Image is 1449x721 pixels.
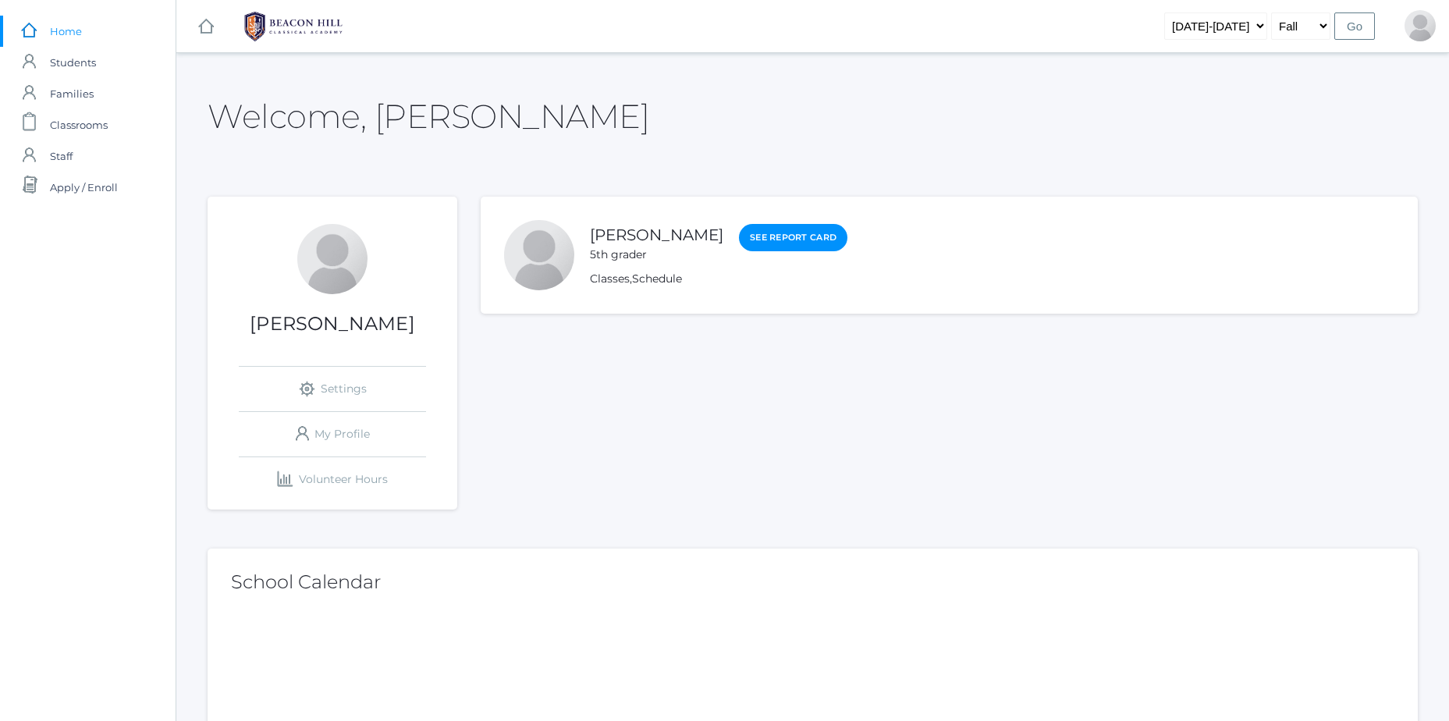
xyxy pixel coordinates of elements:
[50,109,108,140] span: Classrooms
[739,224,847,251] a: See Report Card
[239,457,426,502] a: Volunteer Hours
[1334,12,1375,40] input: Go
[235,7,352,46] img: 1_BHCALogos-05.png
[590,271,847,287] div: ,
[208,98,649,134] h2: Welcome, [PERSON_NAME]
[50,47,96,78] span: Students
[590,226,723,244] a: [PERSON_NAME]
[50,140,73,172] span: Staff
[1405,10,1436,41] div: Pauline Harris
[590,272,630,286] a: Classes
[50,172,118,203] span: Apply / Enroll
[239,412,426,456] a: My Profile
[239,367,426,411] a: Settings
[632,272,682,286] a: Schedule
[504,220,574,290] div: Pauline Harris
[50,16,82,47] span: Home
[590,247,723,263] div: 5th grader
[50,78,94,109] span: Families
[297,224,368,294] div: Pauline Harris
[231,572,1394,592] h2: School Calendar
[208,314,457,334] h1: [PERSON_NAME]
